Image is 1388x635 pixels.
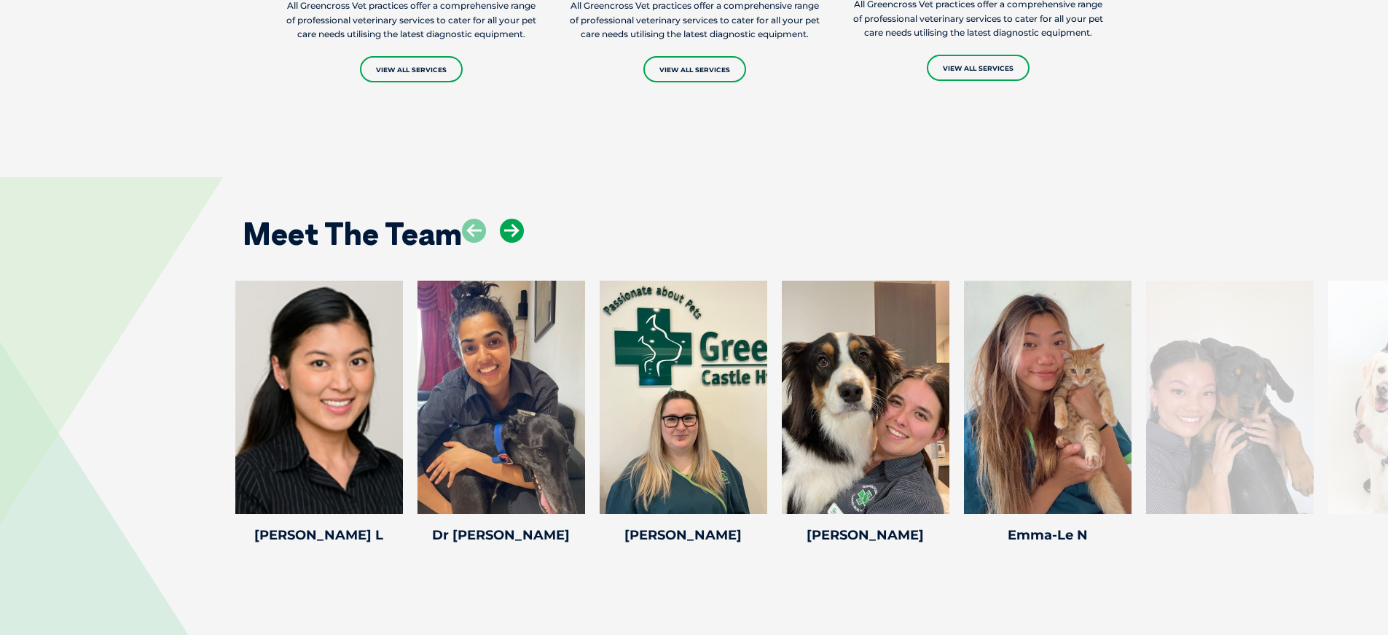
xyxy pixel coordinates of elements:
h4: [PERSON_NAME] [782,529,949,542]
h4: Dr [PERSON_NAME] [417,529,585,542]
a: View All Services [927,55,1030,81]
h4: [PERSON_NAME] L [235,529,403,542]
h2: Meet The Team [243,219,462,249]
h4: Emma-Le N [964,529,1132,542]
a: View All Services [360,56,463,82]
a: View All Services [643,56,746,82]
h4: [PERSON_NAME] [600,529,767,542]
